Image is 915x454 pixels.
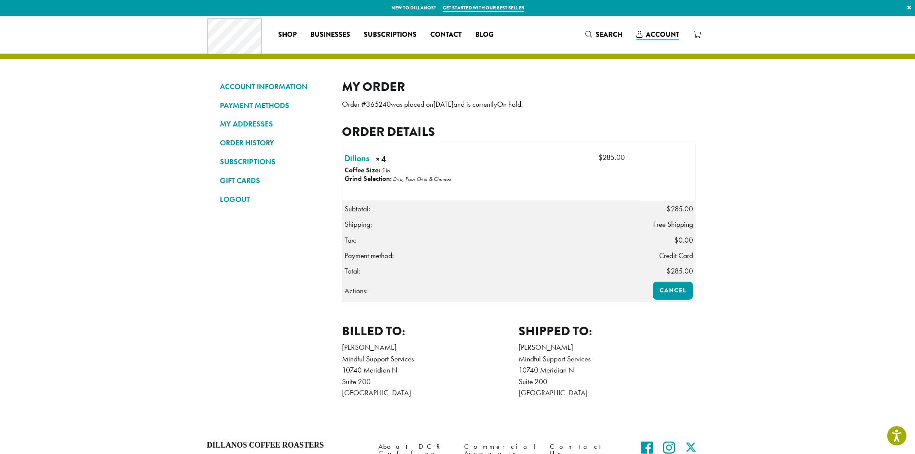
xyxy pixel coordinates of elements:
td: Free Shipping [640,216,695,232]
p: Drip, Pour Over & Chemex [393,175,451,183]
a: GIFT CARDS [220,173,329,188]
p: Order # was placed on and is currently . [342,97,696,111]
h2: Shipped to: [519,324,696,339]
p: 5 lb [381,167,390,174]
span: Contact [430,30,462,40]
a: MY ADDRESSES [220,117,329,131]
h2: Billed to: [342,324,519,339]
span: $ [666,204,671,213]
span: Account [646,30,679,39]
strong: Grind Selection: [345,174,392,183]
a: Cancel order 365240 [653,282,693,300]
span: $ [674,235,678,245]
strong: Coffee Size: [345,165,380,174]
strong: × 4 [376,153,420,167]
mark: On hold [497,99,521,109]
mark: [DATE] [433,99,453,109]
a: LOGOUT [220,192,329,207]
a: ACCOUNT INFORMATION [220,79,329,94]
a: Get started with our best seller [443,4,524,12]
th: Actions: [342,279,640,302]
span: 285.00 [666,266,693,276]
th: Shipping: [342,216,640,232]
th: Tax: [342,232,640,248]
span: Shop [278,30,297,40]
th: Payment method: [342,248,640,263]
nav: Account pages [220,79,329,407]
h4: Dillanos Coffee Roasters [207,441,366,450]
span: Search [596,30,623,39]
h2: Order details [342,124,696,139]
th: Subtotal: [342,201,640,216]
span: 285.00 [666,204,693,213]
a: PAYMENT METHODS [220,98,329,113]
a: Dillons [345,152,369,165]
span: Blog [475,30,493,40]
span: 0.00 [674,235,693,245]
address: [PERSON_NAME] Mindful Support Services 10740 Meridian N Suite 200 [GEOGRAPHIC_DATA] [342,342,519,398]
mark: 365240 [366,99,391,109]
bdi: 285.00 [598,153,625,162]
a: Search [579,27,630,42]
a: SUBSCRIPTIONS [220,154,329,169]
span: $ [598,153,603,162]
address: [PERSON_NAME] Mindful Support Services 10740 Meridian N Suite 200 [GEOGRAPHIC_DATA] [519,342,696,398]
th: Total: [342,263,640,279]
a: ORDER HISTORY [220,135,329,150]
span: $ [666,266,671,276]
td: Credit Card [640,248,695,263]
h2: My Order [342,79,696,94]
span: Businesses [310,30,350,40]
a: Shop [271,28,303,42]
span: Subscriptions [364,30,417,40]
